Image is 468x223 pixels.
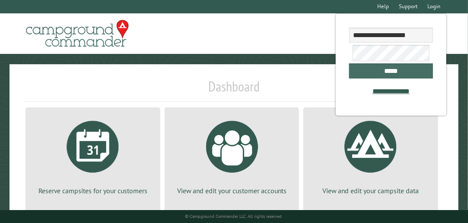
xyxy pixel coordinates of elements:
[23,78,445,102] h1: Dashboard
[36,186,150,195] p: Reserve campsites for your customers
[23,17,131,50] img: Campground Commander
[175,114,289,195] a: View and edit your customer accounts
[175,186,289,195] p: View and edit your customer accounts
[314,114,428,195] a: View and edit your campsite data
[185,214,283,219] small: © Campground Commander LLC. All rights reserved.
[36,114,150,195] a: Reserve campsites for your customers
[314,186,428,195] p: View and edit your campsite data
